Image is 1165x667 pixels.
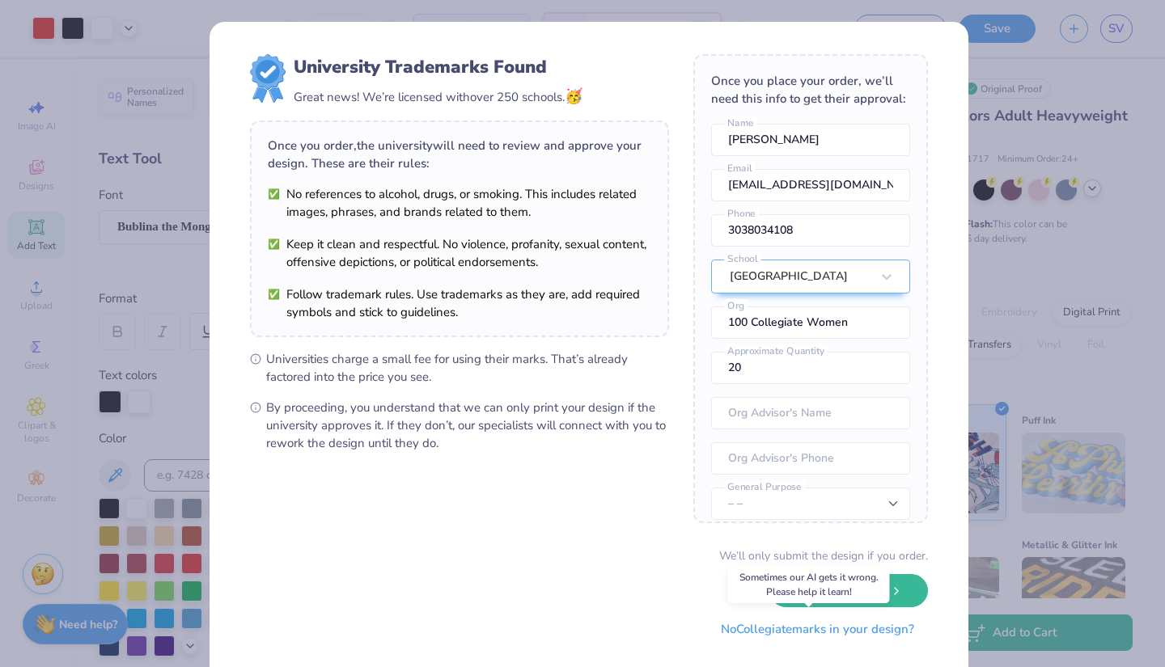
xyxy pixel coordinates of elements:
[711,72,910,108] div: Once you place your order, we’ll need this info to get their approval:
[711,442,910,475] input: Org Advisor's Phone
[268,285,651,321] li: Follow trademark rules. Use trademarks as they are, add required symbols and stick to guidelines.
[711,306,910,339] input: Org
[711,397,910,429] input: Org Advisor's Name
[268,235,651,271] li: Keep it clean and respectful. No violence, profanity, sexual content, offensive depictions, or po...
[728,566,890,603] div: Sometimes our AI gets it wrong. Please help it learn!
[266,350,669,386] span: Universities charge a small fee for using their marks. That’s already factored into the price you...
[711,169,910,201] input: Email
[719,547,928,564] div: We’ll only submit the design if you order.
[565,87,582,106] span: 🥳
[711,214,910,247] input: Phone
[769,574,928,607] button: Keep Designing
[268,137,651,172] div: Once you order, the university will need to review and approve your design. These are their rules:
[294,86,582,108] div: Great news! We’re licensed with over 250 schools.
[707,613,928,646] button: NoCollegiatemarks in your design?
[711,352,910,384] input: Approximate Quantity
[266,399,669,452] span: By proceeding, you understand that we can only print your design if the university approves it. I...
[268,185,651,221] li: No references to alcohol, drugs, or smoking. This includes related images, phrases, and brands re...
[250,54,286,103] img: license-marks-badge.png
[294,54,582,80] div: University Trademarks Found
[711,124,910,156] input: Name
